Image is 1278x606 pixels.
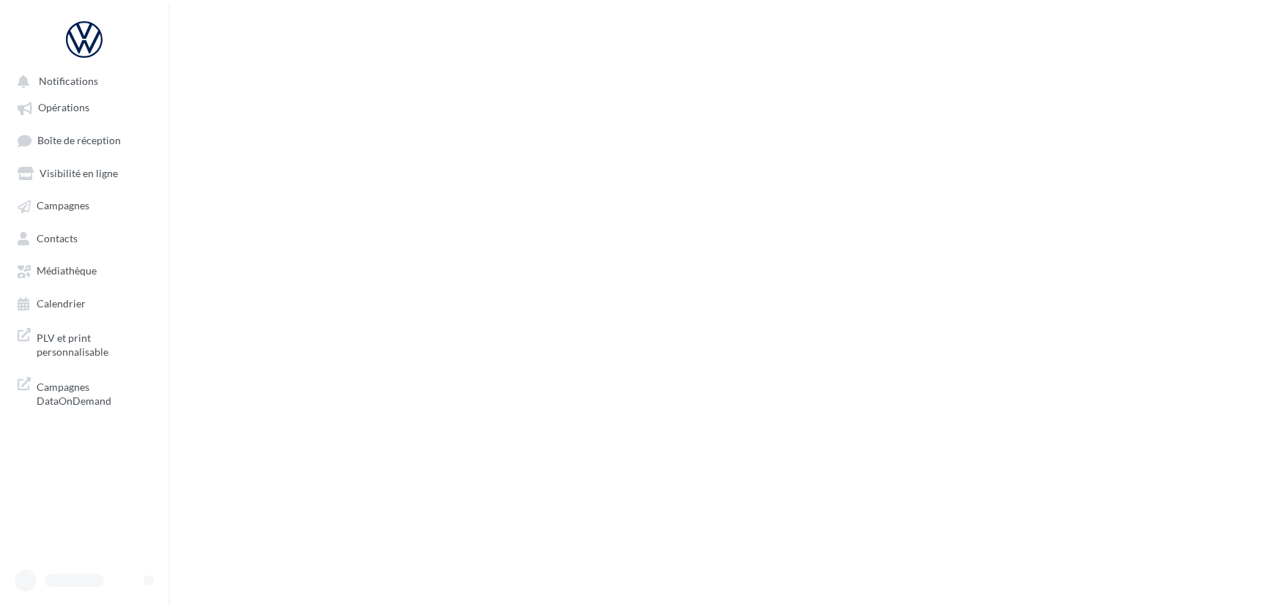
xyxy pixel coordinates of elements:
span: Notifications [39,75,98,87]
a: Campagnes [9,192,160,218]
span: PLV et print personnalisable [37,328,151,359]
span: Contacts [37,232,78,244]
a: Visibilité en ligne [9,160,160,186]
a: Contacts [9,225,160,251]
a: Opérations [9,94,160,120]
span: Campagnes DataOnDemand [37,377,151,408]
span: Visibilité en ligne [40,167,118,179]
a: Campagnes DataOnDemand [9,371,160,414]
a: PLV et print personnalisable [9,322,160,365]
a: Boîte de réception [9,127,160,154]
span: Médiathèque [37,265,97,277]
a: Médiathèque [9,257,160,283]
span: Opérations [38,102,89,114]
span: Calendrier [37,297,86,310]
span: Campagnes [37,200,89,212]
span: Boîte de réception [37,134,121,146]
a: Calendrier [9,290,160,316]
